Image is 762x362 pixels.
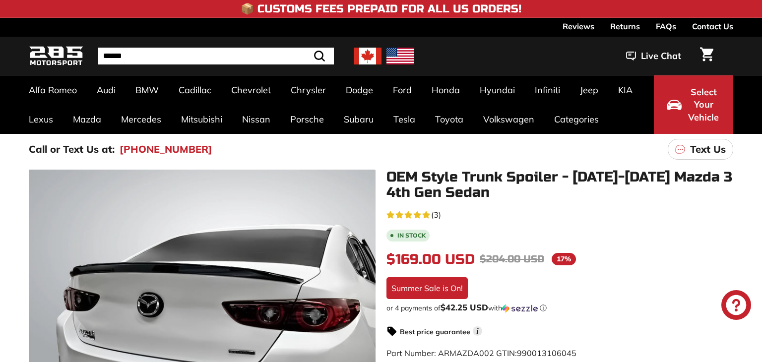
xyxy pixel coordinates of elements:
[386,170,733,200] h1: OEM Style Trunk Spoiler - [DATE]-[DATE] Mazda 3 4th Gen Sedan
[281,75,336,105] a: Chrysler
[613,44,694,68] button: Live Chat
[690,142,726,157] p: Text Us
[480,253,544,265] span: $204.00 USD
[63,105,111,134] a: Mazda
[525,75,570,105] a: Infiniti
[29,45,83,68] img: Logo_285_Motorsport_areodynamics_components
[687,86,720,124] span: Select Your Vehicle
[386,251,475,268] span: $169.00 USD
[517,348,576,358] span: 990013106045
[610,18,640,35] a: Returns
[98,48,334,64] input: Search
[694,39,719,73] a: Cart
[552,253,576,265] span: 17%
[120,142,212,157] a: [PHONE_NUMBER]
[470,75,525,105] a: Hyundai
[400,327,470,336] strong: Best price guarantee
[441,302,488,312] span: $42.25 USD
[386,303,733,313] div: or 4 payments of$42.25 USDwithSezzle Click to learn more about Sezzle
[334,105,383,134] a: Subaru
[668,139,733,160] a: Text Us
[431,209,441,221] span: (3)
[169,75,221,105] a: Cadillac
[126,75,169,105] a: BMW
[386,348,576,358] span: Part Number: ARMAZDA002 GTIN:
[473,105,544,134] a: Volkswagen
[232,105,280,134] a: Nissan
[386,277,468,299] div: Summer Sale is On!
[383,75,422,105] a: Ford
[383,105,425,134] a: Tesla
[692,18,733,35] a: Contact Us
[608,75,642,105] a: KIA
[386,303,733,313] div: or 4 payments of with
[422,75,470,105] a: Honda
[87,75,126,105] a: Audi
[425,105,473,134] a: Toyota
[656,18,676,35] a: FAQs
[241,3,521,15] h4: 📦 Customs Fees Prepaid for All US Orders!
[111,105,171,134] a: Mercedes
[397,233,426,239] b: In stock
[654,75,733,134] button: Select Your Vehicle
[19,75,87,105] a: Alfa Romeo
[280,105,334,134] a: Porsche
[544,105,609,134] a: Categories
[641,50,681,62] span: Live Chat
[386,208,733,221] a: 5.0 rating (3 votes)
[473,326,482,336] span: i
[563,18,594,35] a: Reviews
[221,75,281,105] a: Chevrolet
[29,142,115,157] p: Call or Text Us at:
[336,75,383,105] a: Dodge
[570,75,608,105] a: Jeep
[502,304,538,313] img: Sezzle
[19,105,63,134] a: Lexus
[171,105,232,134] a: Mitsubishi
[718,290,754,322] inbox-online-store-chat: Shopify online store chat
